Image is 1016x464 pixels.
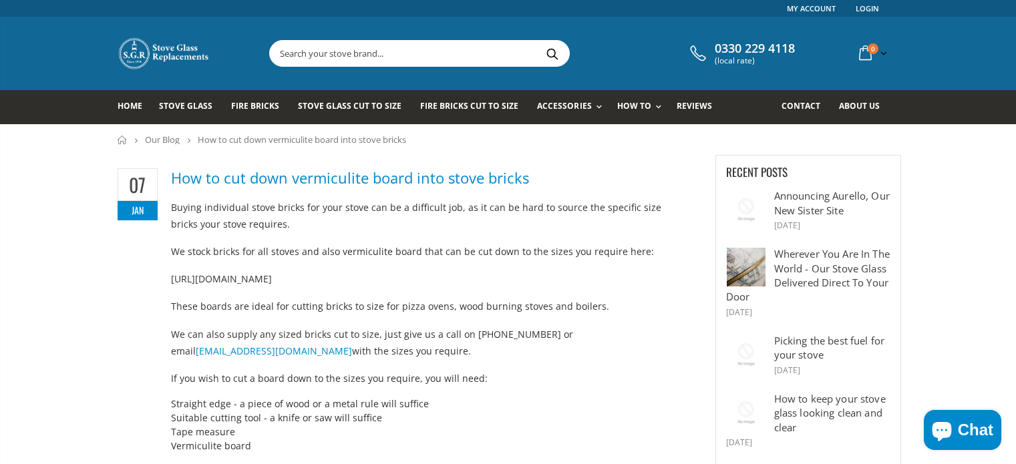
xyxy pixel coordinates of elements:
span: Fire Bricks [231,100,279,111]
a: Contact [782,90,830,124]
p: [URL][DOMAIN_NAME] [171,270,679,287]
span: How to cut down vermiculite board into stove bricks [198,134,406,146]
a: [EMAIL_ADDRESS][DOMAIN_NAME] [196,344,352,357]
p: Buying individual stove bricks for your stove can be a difficult job, as it can be hard to source... [171,199,679,232]
span: How To [617,100,651,111]
a: About us [839,90,890,124]
span: Home [118,100,142,111]
li: Tape measure [171,425,679,439]
time: [DATE] [774,220,800,231]
a: Stove Glass Cut To Size [298,90,411,124]
a: Stove Glass [159,90,222,124]
a: How to cut down vermiculite board into stove bricks [118,168,699,188]
time: [DATE] [726,437,752,448]
a: Fire Bricks [231,90,289,124]
span: Accessories [537,100,591,111]
img: Stove Glass Replacement [118,37,211,70]
time: [DATE] [774,365,800,376]
h3: Recent Posts [726,166,890,179]
p: We can also supply any sized bricks cut to size, just give us a call on [PHONE_NUMBER] or email w... [171,326,679,359]
a: Announcing Aurello, Our New Sister Site [774,189,890,216]
a: Wherever You Are In The World - Our Stove Glass Delivered Direct To Your Door [726,247,890,303]
a: Picking the best fuel for your stove [774,334,885,361]
span: Stove Glass Cut To Size [298,100,401,111]
a: Accessories [537,90,608,124]
inbox-online-store-chat: Shopify online store chat [920,410,1005,453]
a: How to keep your stove glass looking clean and clear [774,392,886,434]
li: Straight edge - a piece of wood or a metal rule will suffice [171,397,679,411]
input: Search your stove brand... [270,41,719,66]
p: These boards are ideal for cutting bricks to size for pizza ovens, wood burning stoves and boilers. [171,298,679,314]
span: 0330 229 4118 [715,41,795,56]
a: Reviews [677,90,722,124]
p: We stock bricks for all stoves and also vermiculite board that can be cut down to the sizes you r... [171,243,679,260]
a: How To [617,90,668,124]
a: Our Blog [145,134,180,146]
span: 0 [868,43,878,54]
p: If you wish to cut a board down to the sizes you require, you will need: [171,370,679,387]
a: Fire Bricks Cut To Size [420,90,528,124]
a: 0330 229 4118 (local rate) [687,41,795,65]
time: [DATE] [726,306,752,318]
a: Home [118,90,152,124]
span: Contact [782,100,820,111]
span: Fire Bricks Cut To Size [420,100,518,111]
a: Home [118,136,128,144]
button: Search [538,41,568,66]
span: About us [839,100,880,111]
span: Jan [118,201,158,220]
span: 07 [118,168,158,201]
span: (local rate) [715,56,795,65]
a: 0 [854,40,890,66]
li: Vermiculite board [171,439,679,453]
span: Reviews [677,100,712,111]
li: Suitable cutting tool - a knife or saw will suffice [171,411,679,425]
span: Stove Glass [159,100,212,111]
